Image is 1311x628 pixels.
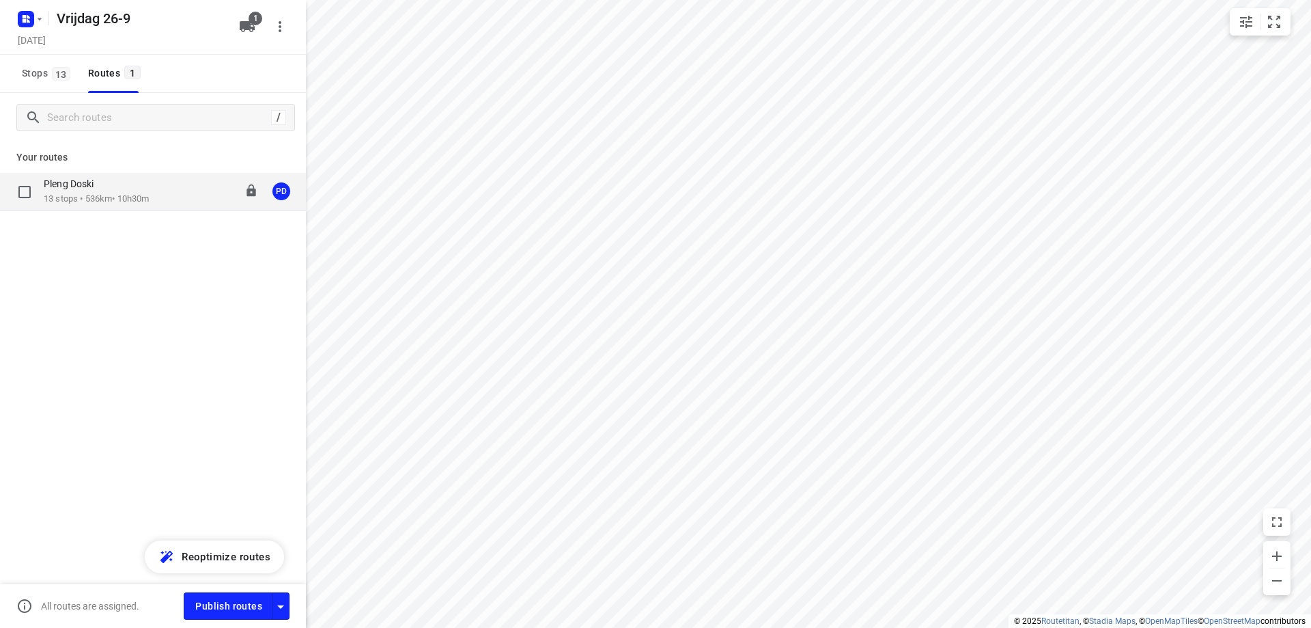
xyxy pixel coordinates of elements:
button: PD [268,178,295,205]
button: Publish routes [184,592,272,619]
button: More [266,13,294,40]
a: OpenMapTiles [1145,616,1198,626]
input: Search routes [47,107,271,128]
a: Stadia Maps [1089,616,1136,626]
p: 13 stops • 536km • 10h30m [44,193,149,206]
p: Pleng Doski [44,178,102,190]
a: OpenStreetMap [1204,616,1260,626]
p: All routes are assigned. [41,601,139,612]
span: 13 [52,67,70,81]
button: Map settings [1232,8,1260,36]
span: Select [11,178,38,206]
button: 1 [234,13,261,40]
div: Driver app settings [272,597,289,614]
div: Routes [88,65,145,82]
span: 1 [249,12,262,25]
span: Reoptimize routes [182,548,270,566]
li: © 2025 , © , © © contributors [1014,616,1306,626]
button: Fit zoom [1260,8,1288,36]
a: Routetitan [1041,616,1080,626]
p: Your routes [16,150,290,165]
div: small contained button group [1230,8,1291,36]
div: PD [272,182,290,200]
h5: Project date [12,32,51,48]
div: / [271,110,286,125]
span: Stops [22,65,74,82]
span: 1 [124,66,141,79]
button: Lock route [244,184,258,200]
button: Reoptimize routes [145,541,284,573]
span: Publish routes [195,598,262,615]
h5: Rename [51,8,228,29]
